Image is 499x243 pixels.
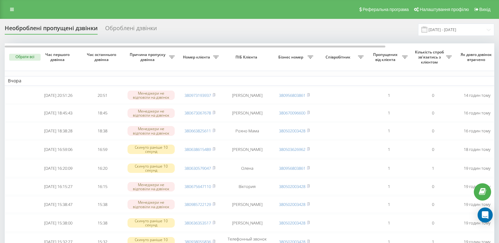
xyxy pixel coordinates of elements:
[363,7,409,12] span: Реферальна програма
[320,55,358,60] span: Співробітник
[41,52,75,62] span: Час першого дзвінка
[36,87,80,104] td: [DATE] 20:51:26
[128,182,175,191] div: Менеджери не відповіли на дзвінок
[80,214,124,232] td: 15:38
[275,55,308,60] span: Бізнес номер
[370,52,402,62] span: Пропущених від клієнта
[478,207,493,223] div: Open Intercom Messenger
[128,52,169,62] span: Причина пропуску дзвінка
[9,54,41,61] button: Обрати всі
[411,141,455,158] td: 0
[80,196,124,213] td: 15:38
[105,25,157,35] div: Оброблені дзвінки
[279,110,305,116] a: 380670096600
[184,128,211,134] a: 380663825611
[184,165,211,171] a: 380630579047
[455,159,499,177] td: 19 годин тому
[80,178,124,195] td: 16:15
[367,123,411,139] td: 1
[222,105,272,121] td: [PERSON_NAME]
[128,163,175,173] div: Скинуто раніше 10 секунд
[279,220,305,226] a: 380502003428
[367,141,411,158] td: 1
[279,92,305,98] a: 380956803861
[184,202,211,207] a: 380985722129
[411,159,455,177] td: 1
[367,87,411,104] td: 1
[279,146,305,152] a: 380503626962
[279,128,305,134] a: 380502003428
[222,123,272,139] td: Рохно Мама
[85,52,119,62] span: Час останнього дзвінка
[279,184,305,189] a: 380502003428
[80,159,124,177] td: 16:20
[420,7,469,12] span: Налаштування профілю
[479,7,490,12] span: Вихід
[128,91,175,100] div: Менеджери не відповіли на дзвінок
[5,25,98,35] div: Необроблені пропущені дзвінки
[36,159,80,177] td: [DATE] 16:20:09
[455,178,499,195] td: 19 годин тому
[411,196,455,213] td: 0
[227,55,267,60] span: ПІБ Клієнта
[455,87,499,104] td: 14 годин тому
[411,123,455,139] td: 0
[279,202,305,207] a: 380502003428
[367,214,411,232] td: 1
[222,87,272,104] td: [PERSON_NAME]
[36,196,80,213] td: [DATE] 15:38:47
[181,55,213,60] span: Номер клієнта
[460,52,494,62] span: Як довго дзвінок втрачено
[36,105,80,121] td: [DATE] 18:45:43
[128,218,175,228] div: Скинуто раніше 10 секунд
[184,110,211,116] a: 380673067678
[222,178,272,195] td: Віктория
[222,159,272,177] td: Олена
[414,50,446,64] span: Кількість спроб зв'язатись з клієнтом
[128,145,175,154] div: Скинуто раніше 10 секунд
[184,146,211,152] a: 380638615489
[184,220,211,226] a: 380636353517
[367,105,411,121] td: 1
[128,108,175,118] div: Менеджери не відповіли на дзвінок
[455,141,499,158] td: 18 годин тому
[222,141,272,158] td: [PERSON_NAME]
[455,214,499,232] td: 19 годин тому
[80,141,124,158] td: 16:59
[455,123,499,139] td: 16 годин тому
[184,184,211,189] a: 380675647110
[279,165,305,171] a: 380956803861
[455,196,499,213] td: 19 годин тому
[184,92,211,98] a: 380973193937
[222,196,272,213] td: [PERSON_NAME]
[411,178,455,195] td: 0
[80,105,124,121] td: 18:45
[36,141,80,158] td: [DATE] 16:59:06
[80,87,124,104] td: 20:51
[128,200,175,209] div: Менеджери не відповіли на дзвінок
[367,159,411,177] td: 1
[411,105,455,121] td: 0
[367,178,411,195] td: 1
[36,214,80,232] td: [DATE] 15:38:00
[411,87,455,104] td: 0
[80,123,124,139] td: 18:38
[128,126,175,135] div: Менеджери не відповіли на дзвінок
[411,214,455,232] td: 0
[36,178,80,195] td: [DATE] 16:15:27
[367,196,411,213] td: 1
[222,214,272,232] td: [PERSON_NAME]
[36,123,80,139] td: [DATE] 18:38:28
[455,105,499,121] td: 16 годин тому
